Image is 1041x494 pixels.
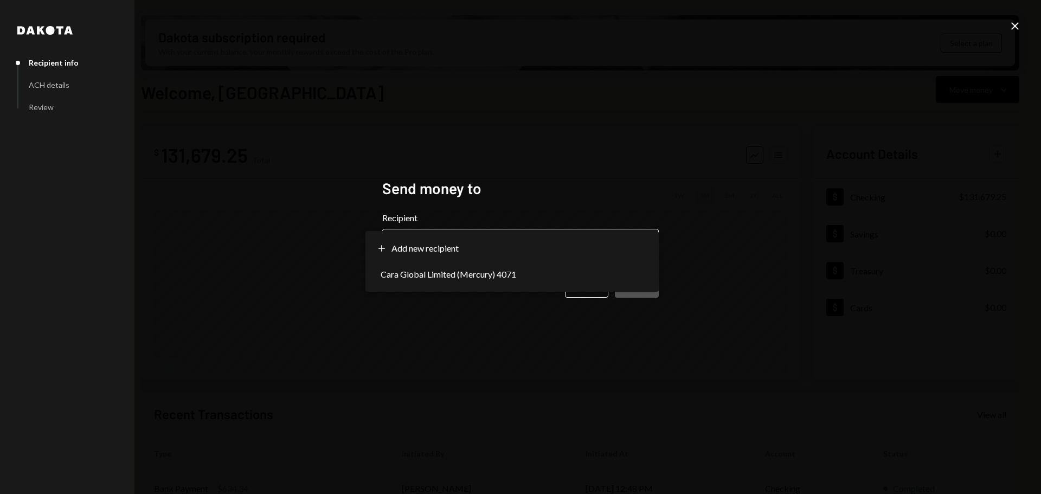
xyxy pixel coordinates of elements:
div: Review [29,102,54,112]
span: Add new recipient [391,242,459,255]
label: Recipient [382,211,659,224]
div: Recipient info [29,58,79,67]
h2: Send money to [382,178,659,199]
button: Recipient [382,229,659,259]
span: Cara Global Limited (Mercury) 4071 [381,268,516,281]
div: ACH details [29,80,69,89]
